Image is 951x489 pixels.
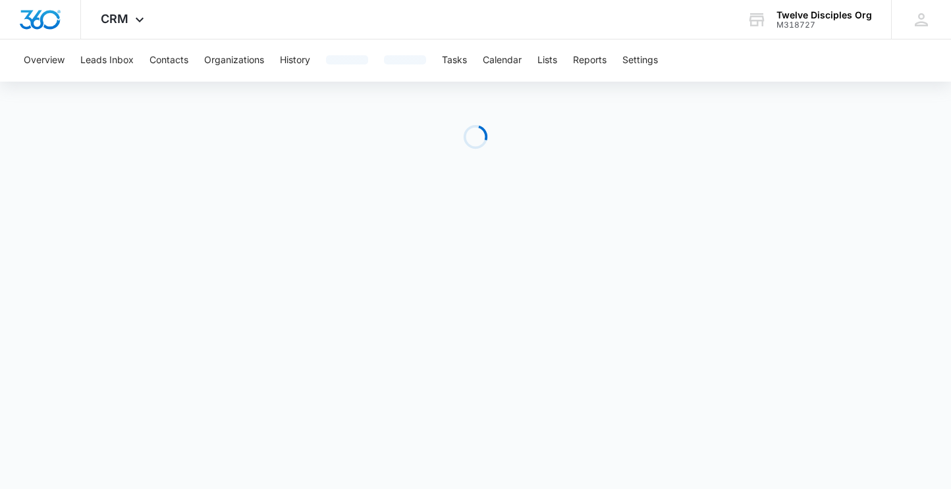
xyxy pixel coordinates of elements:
[101,12,128,26] span: CRM
[442,39,467,82] button: Tasks
[204,39,264,82] button: Organizations
[80,39,134,82] button: Leads Inbox
[776,10,872,20] div: account name
[776,20,872,30] div: account id
[483,39,522,82] button: Calendar
[622,39,658,82] button: Settings
[573,39,607,82] button: Reports
[24,39,65,82] button: Overview
[537,39,557,82] button: Lists
[149,39,188,82] button: Contacts
[280,39,310,82] button: History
